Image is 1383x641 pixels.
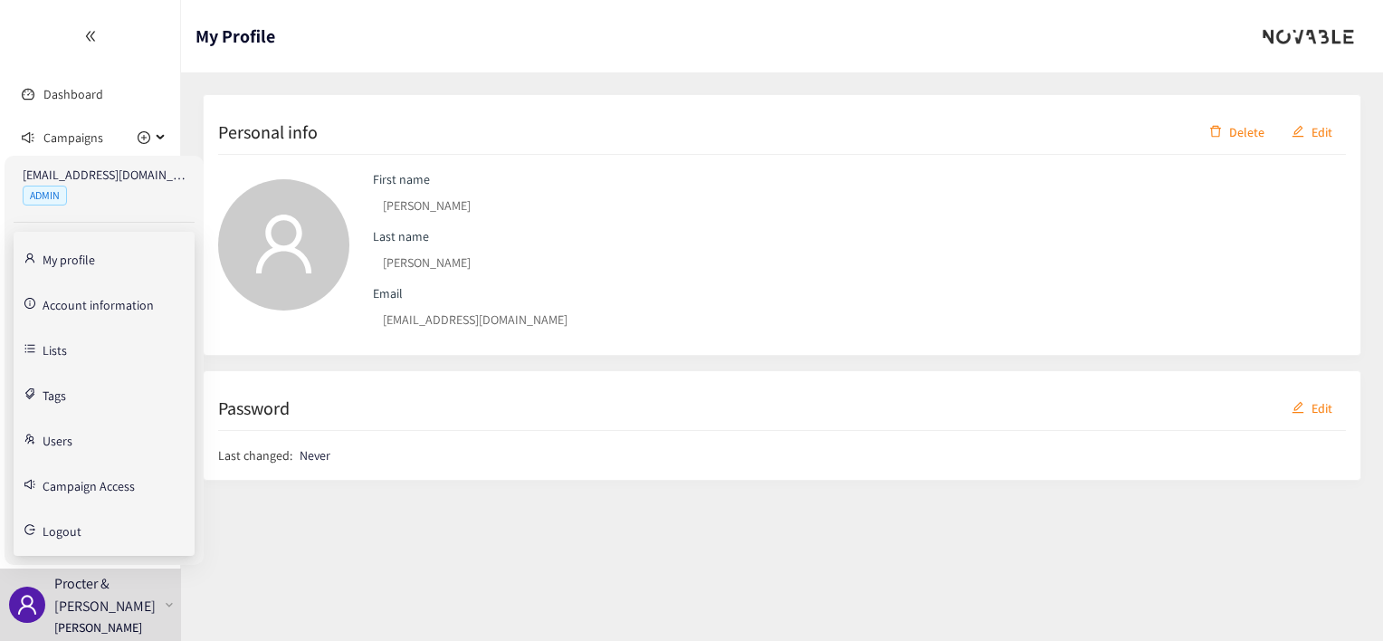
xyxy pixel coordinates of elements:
button: editEdit [1278,118,1346,147]
span: plus-circle [138,131,150,144]
a: Campaign Access [43,476,135,493]
span: ADMIN [23,186,67,206]
h2: Personal info [218,120,318,145]
label: Email [373,285,403,301]
iframe: Chat Widget [1292,554,1383,641]
span: Edit [1311,122,1332,142]
a: Account information [43,295,154,311]
span: edit [1292,401,1304,416]
button: editEdit [1278,394,1346,423]
span: Delete [1229,122,1264,142]
p: Procter & [PERSON_NAME] [54,572,157,617]
span: logout [24,524,35,535]
a: Users [43,431,72,447]
a: Tags [43,386,66,402]
h2: Password [218,396,290,421]
p: [EMAIL_ADDRESS][DOMAIN_NAME] [23,165,186,185]
span: delete [1209,125,1222,139]
span: Edit [1311,398,1332,418]
span: user [16,594,38,616]
a: Dashboard [43,86,103,102]
button: deleteDelete [1196,118,1278,147]
span: Campaigns [43,120,103,156]
a: Lists [43,340,67,357]
label: First name [373,171,430,187]
span: sound [22,131,34,144]
a: My profile [43,250,95,266]
span: user [251,211,317,277]
span: Logout [43,525,81,538]
p: Never [300,445,330,465]
span: edit [1292,125,1304,139]
div: Last changed: [218,431,1346,465]
p: [PERSON_NAME] [54,617,142,637]
span: double-left [84,30,97,43]
label: Last name [373,228,429,244]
